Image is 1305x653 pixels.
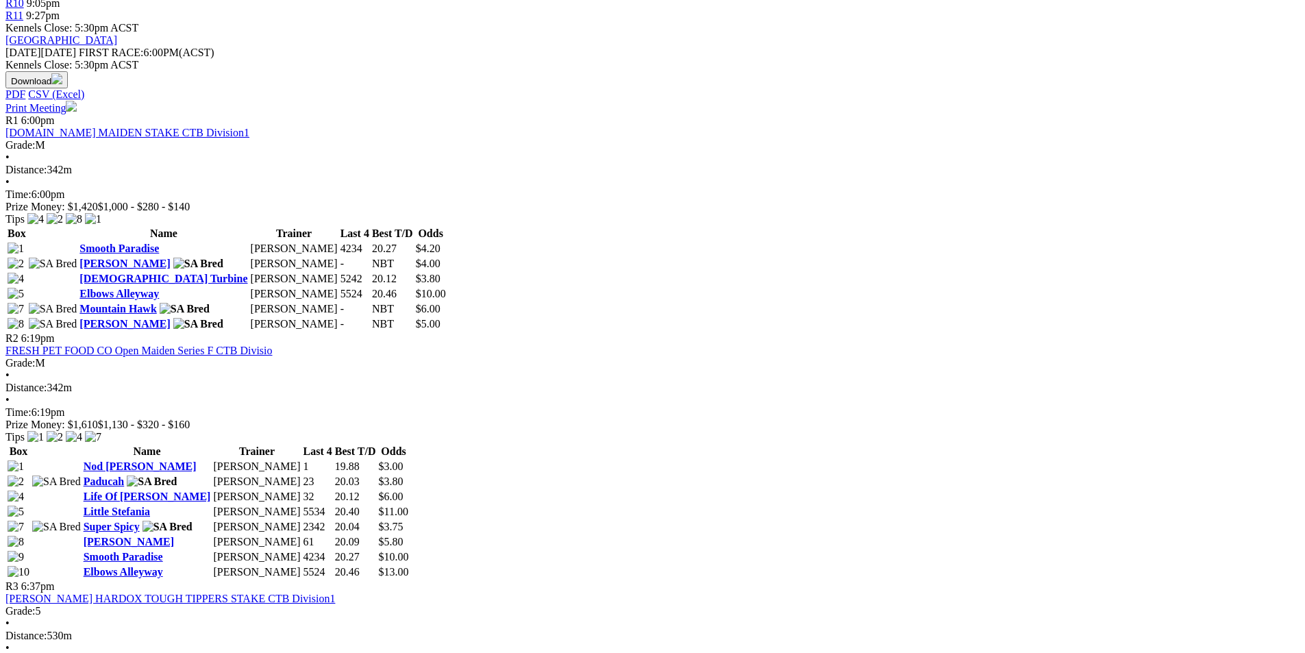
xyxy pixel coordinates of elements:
td: [PERSON_NAME] [250,287,338,301]
td: 4234 [303,550,333,564]
span: $3.00 [379,460,403,472]
img: 8 [8,318,24,330]
span: $3.80 [416,273,440,284]
th: Odds [415,227,447,241]
span: $5.80 [379,536,403,547]
img: SA Bred [173,318,223,330]
img: 8 [8,536,24,548]
span: R2 [5,332,18,344]
span: Tips [5,431,25,443]
a: Smooth Paradise [79,243,159,254]
img: download.svg [51,73,62,84]
td: 20.04 [334,520,377,534]
td: [PERSON_NAME] [212,460,301,473]
img: 5 [8,506,24,518]
th: Trainer [250,227,338,241]
td: [PERSON_NAME] [250,317,338,331]
td: 20.40 [334,505,377,519]
span: • [5,617,10,629]
td: 20.09 [334,535,377,549]
td: 20.46 [371,287,414,301]
a: Print Meeting [5,102,77,114]
img: SA Bred [29,318,77,330]
span: Grade: [5,139,36,151]
span: Distance: [5,164,47,175]
img: 1 [8,460,24,473]
span: $4.00 [416,258,440,269]
span: FIRST RACE: [79,47,143,58]
img: 2 [8,476,24,488]
img: 4 [66,431,82,443]
td: NBT [371,257,414,271]
img: SA Bred [32,476,81,488]
a: [DEMOGRAPHIC_DATA] Turbine [79,273,247,284]
td: - [340,257,370,271]
td: 32 [303,490,333,504]
span: Time: [5,406,32,418]
span: • [5,369,10,381]
img: SA Bred [32,521,81,533]
td: [PERSON_NAME] [212,565,301,579]
td: [PERSON_NAME] [212,475,301,489]
td: [PERSON_NAME] [212,520,301,534]
span: $11.00 [379,506,408,517]
img: 2 [47,431,63,443]
td: 5534 [303,505,333,519]
div: Prize Money: $1,420 [5,201,1300,213]
img: SA Bred [29,303,77,315]
span: R11 [5,10,23,21]
a: Life Of [PERSON_NAME] [84,491,211,502]
span: Distance: [5,382,47,393]
img: 8 [66,213,82,225]
span: • [5,394,10,406]
img: 1 [8,243,24,255]
div: 342m [5,382,1300,394]
img: SA Bred [127,476,177,488]
span: $6.00 [379,491,403,502]
td: 20.27 [371,242,414,256]
img: 1 [85,213,101,225]
div: Kennels Close: 5:30pm ACST [5,59,1300,71]
span: 6:37pm [21,580,55,592]
th: Best T/D [334,445,377,458]
span: Box [10,445,28,457]
a: Elbows Alleyway [84,566,163,578]
td: 20.12 [334,490,377,504]
span: $3.80 [379,476,403,487]
img: SA Bred [173,258,223,270]
span: $10.00 [416,288,446,299]
a: Nod [PERSON_NAME] [84,460,197,472]
td: [PERSON_NAME] [212,490,301,504]
td: 1 [303,460,333,473]
a: [PERSON_NAME] HARDOX TOUGH TIPPERS STAKE CTB Division1 [5,593,335,604]
th: Last 4 [340,227,370,241]
span: $1,000 - $280 - $140 [98,201,190,212]
span: $4.20 [416,243,440,254]
td: [PERSON_NAME] [212,550,301,564]
a: CSV (Excel) [28,88,84,100]
span: Time: [5,188,32,200]
img: 4 [8,491,24,503]
td: 5524 [303,565,333,579]
div: 5 [5,605,1300,617]
span: 6:00PM(ACST) [79,47,214,58]
span: [DATE] [5,47,41,58]
td: 19.88 [334,460,377,473]
th: Odds [378,445,410,458]
td: 20.03 [334,475,377,489]
span: $5.00 [416,318,440,330]
span: • [5,176,10,188]
td: NBT [371,317,414,331]
span: [DATE] [5,47,76,58]
div: 6:19pm [5,406,1300,419]
img: 2 [47,213,63,225]
td: [PERSON_NAME] [250,242,338,256]
td: 5524 [340,287,370,301]
a: [PERSON_NAME] [79,258,170,269]
img: 1 [27,431,44,443]
span: Box [8,227,26,239]
th: Last 4 [303,445,333,458]
img: SA Bred [142,521,192,533]
a: Super Spicy [84,521,140,532]
span: R3 [5,580,18,592]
